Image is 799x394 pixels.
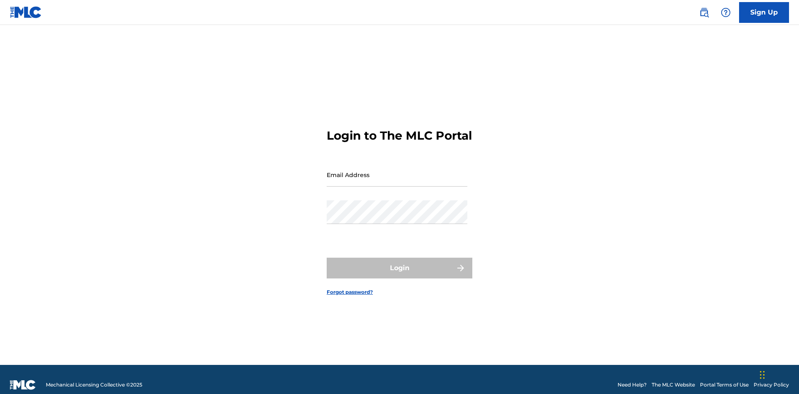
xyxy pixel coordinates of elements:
span: Mechanical Licensing Collective © 2025 [46,381,142,389]
a: The MLC Website [652,381,695,389]
h3: Login to The MLC Portal [327,128,472,143]
img: logo [10,380,36,390]
a: Portal Terms of Use [700,381,749,389]
a: Privacy Policy [754,381,789,389]
iframe: Chat Widget [757,354,799,394]
img: MLC Logo [10,6,42,18]
a: Sign Up [739,2,789,23]
a: Public Search [696,4,712,21]
a: Need Help? [618,381,647,389]
div: Help [717,4,734,21]
a: Forgot password? [327,288,373,296]
div: Drag [760,362,765,387]
img: help [721,7,731,17]
img: search [699,7,709,17]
